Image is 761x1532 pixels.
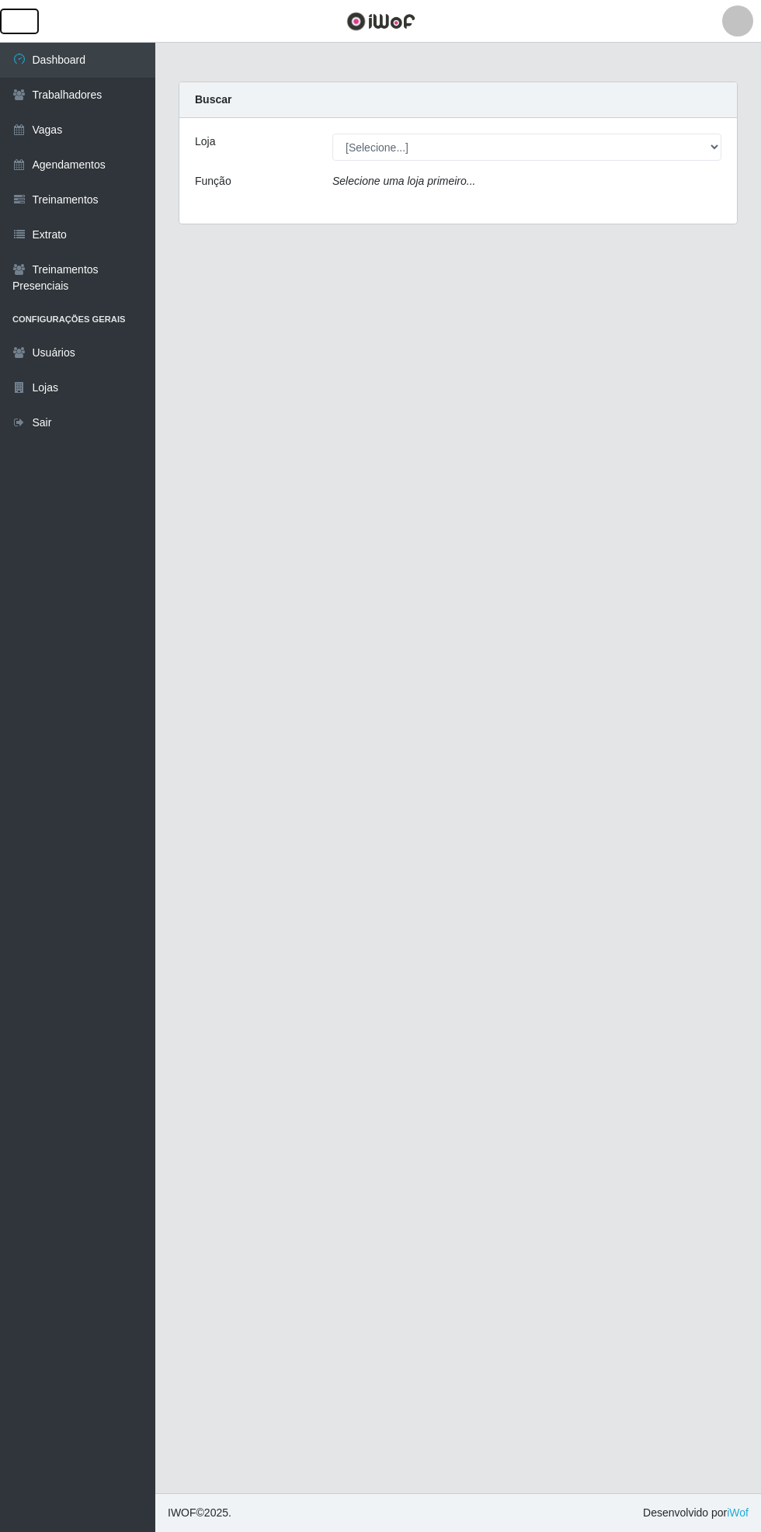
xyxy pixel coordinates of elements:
label: Função [195,173,231,189]
a: iWof [727,1506,749,1519]
span: Desenvolvido por [643,1505,749,1521]
span: IWOF [168,1506,196,1519]
span: © 2025 . [168,1505,231,1521]
i: Selecione uma loja primeiro... [332,175,475,187]
strong: Buscar [195,93,231,106]
img: CoreUI Logo [346,12,415,31]
label: Loja [195,134,215,150]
